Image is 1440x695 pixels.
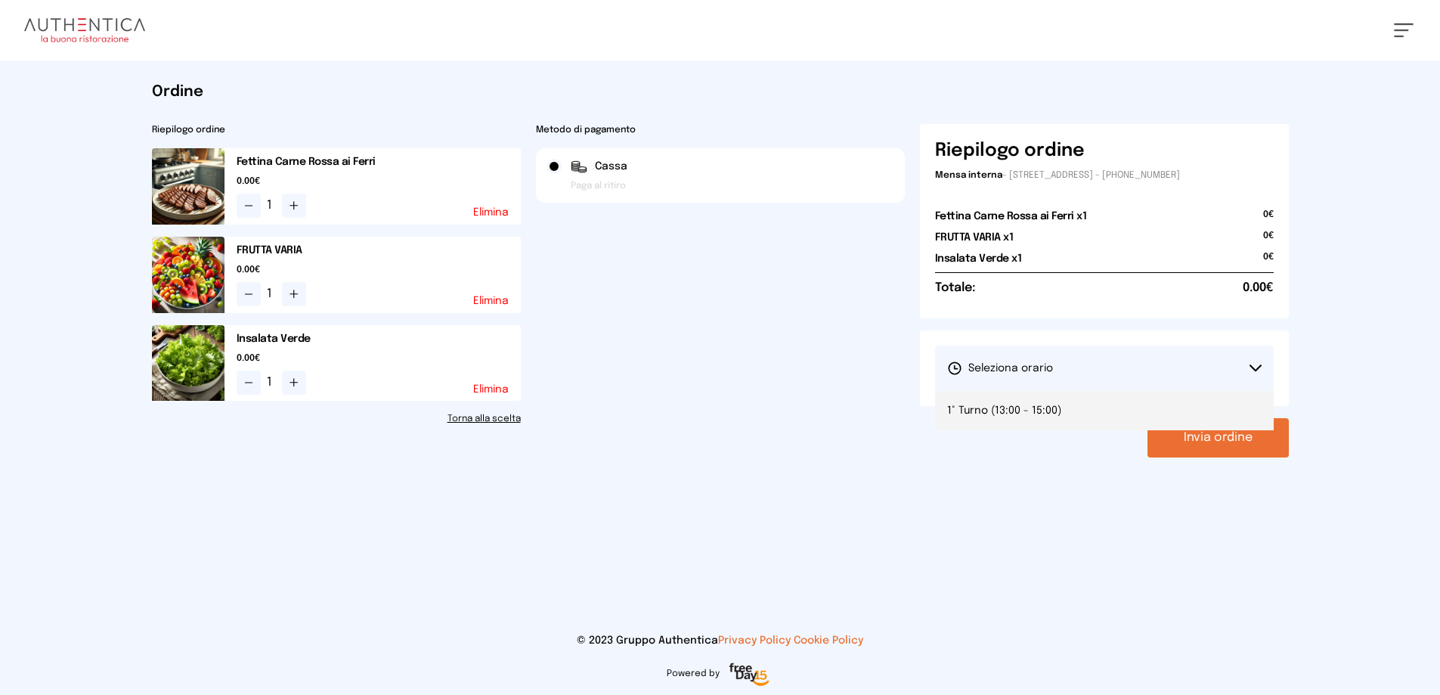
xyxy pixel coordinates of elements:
[24,633,1416,648] p: © 2023 Gruppo Authentica
[947,361,1053,376] span: Seleziona orario
[947,403,1061,418] span: 1° Turno (13:00 - 15:00)
[794,635,863,646] a: Cookie Policy
[726,660,773,690] img: logo-freeday.3e08031.png
[667,668,720,680] span: Powered by
[718,635,791,646] a: Privacy Policy
[935,346,1274,391] button: Seleziona orario
[1147,418,1289,458] button: Invia ordine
